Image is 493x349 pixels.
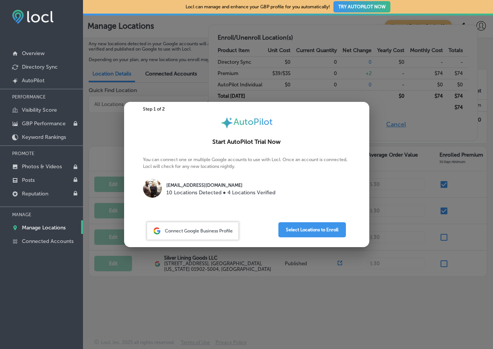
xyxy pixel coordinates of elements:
[124,106,369,112] div: Step 1 of 2
[278,222,346,237] button: Select Locations to Enroll
[166,189,275,197] p: 10 Locations Detected ● 4 Locations Verified
[22,224,66,231] p: Manage Locations
[22,107,57,113] p: Visibility Score
[22,50,45,57] p: Overview
[233,116,273,127] span: AutoPilot
[22,134,66,140] p: Keyword Rankings
[22,238,74,244] p: Connected Accounts
[22,120,66,127] p: GBP Performance
[166,182,275,189] p: [EMAIL_ADDRESS][DOMAIN_NAME]
[143,156,350,204] p: You can connect one or multiple Google accounts to use with Locl. Once an account is connected, L...
[22,177,35,183] p: Posts
[333,1,390,12] button: TRY AUTOPILOT NOW
[133,138,360,145] h2: Start AutoPilot Trial Now
[12,10,54,24] img: fda3e92497d09a02dc62c9cd864e3231.png
[220,116,233,129] img: autopilot-icon
[22,163,62,170] p: Photos & Videos
[22,191,48,197] p: Reputation
[22,64,58,70] p: Directory Sync
[165,228,233,234] span: Connect Google Business Profile
[22,77,45,84] p: AutoPilot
